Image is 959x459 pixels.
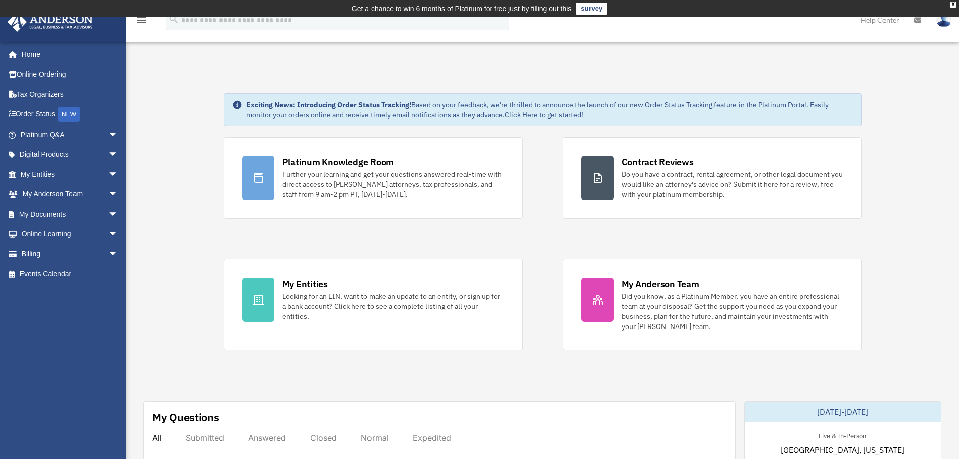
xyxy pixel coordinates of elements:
[7,224,133,244] a: Online Learningarrow_drop_down
[413,433,451,443] div: Expedited
[108,124,128,145] span: arrow_drop_down
[505,110,583,119] a: Click Here to get started!
[7,64,133,85] a: Online Ordering
[622,156,694,168] div: Contract Reviews
[622,278,699,290] div: My Anderson Team
[246,100,411,109] strong: Exciting News: Introducing Order Status Tracking!
[563,137,862,219] a: Contract Reviews Do you have a contract, rental agreement, or other legal document you would like...
[7,145,133,165] a: Digital Productsarrow_drop_down
[622,291,843,332] div: Did you know, as a Platinum Member, you have an entire professional team at your disposal? Get th...
[310,433,337,443] div: Closed
[5,12,96,32] img: Anderson Advisors Platinum Portal
[246,100,853,120] div: Based on your feedback, we're thrilled to announce the launch of our new Order Status Tracking fe...
[7,164,133,184] a: My Entitiesarrow_drop_down
[108,184,128,205] span: arrow_drop_down
[576,3,607,15] a: survey
[361,433,389,443] div: Normal
[136,18,148,26] a: menu
[781,444,904,456] span: [GEOGRAPHIC_DATA], [US_STATE]
[108,244,128,265] span: arrow_drop_down
[7,124,133,145] a: Platinum Q&Aarrow_drop_down
[7,244,133,264] a: Billingarrow_drop_down
[7,204,133,224] a: My Documentsarrow_drop_down
[282,169,504,200] div: Further your learning and get your questions answered real-time with direct access to [PERSON_NAM...
[7,264,133,284] a: Events Calendar
[168,14,179,25] i: search
[7,84,133,104] a: Tax Organizers
[152,433,162,443] div: All
[224,137,523,219] a: Platinum Knowledge Room Further your learning and get your questions answered real-time with dire...
[622,169,843,200] div: Do you have a contract, rental agreement, or other legal document you would like an attorney's ad...
[936,13,951,27] img: User Pic
[563,259,862,350] a: My Anderson Team Did you know, as a Platinum Member, you have an entire professional team at your...
[282,278,328,290] div: My Entities
[7,44,128,64] a: Home
[152,410,219,425] div: My Questions
[136,14,148,26] i: menu
[282,291,504,321] div: Looking for an EIN, want to make an update to an entity, or sign up for a bank account? Click her...
[108,224,128,245] span: arrow_drop_down
[108,164,128,185] span: arrow_drop_down
[224,259,523,350] a: My Entities Looking for an EIN, want to make an update to an entity, or sign up for a bank accoun...
[58,107,80,122] div: NEW
[950,2,956,8] div: close
[352,3,572,15] div: Get a chance to win 6 months of Platinum for free just by filling out this
[7,184,133,205] a: My Anderson Teamarrow_drop_down
[745,402,941,422] div: [DATE]-[DATE]
[7,104,133,125] a: Order StatusNEW
[810,430,874,440] div: Live & In-Person
[108,145,128,165] span: arrow_drop_down
[248,433,286,443] div: Answered
[108,204,128,225] span: arrow_drop_down
[282,156,394,168] div: Platinum Knowledge Room
[186,433,224,443] div: Submitted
